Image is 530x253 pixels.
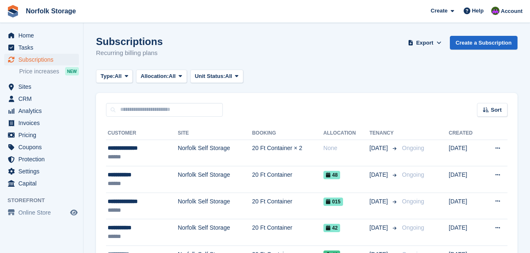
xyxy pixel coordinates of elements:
[18,93,68,105] span: CRM
[402,198,424,205] span: Ongoing
[252,193,323,219] td: 20 Ft Container
[449,193,482,219] td: [DATE]
[4,117,79,129] a: menu
[4,178,79,189] a: menu
[141,72,169,80] span: Allocation:
[4,42,79,53] a: menu
[65,67,79,75] div: NEW
[178,166,252,193] td: Norfolk Self Storage
[252,127,323,140] th: Booking
[472,7,484,15] span: Help
[96,70,133,83] button: Type: All
[4,153,79,165] a: menu
[18,207,68,218] span: Online Store
[4,81,79,93] a: menu
[23,4,79,18] a: Norfolk Storage
[101,72,115,80] span: Type:
[18,165,68,177] span: Settings
[323,171,340,179] span: 48
[190,70,243,83] button: Unit Status: All
[491,7,500,15] img: Tom Pearson
[18,81,68,93] span: Sites
[4,129,79,141] a: menu
[18,178,68,189] span: Capital
[369,127,399,140] th: Tenancy
[19,67,79,76] a: Price increases NEW
[369,170,389,179] span: [DATE]
[18,105,68,117] span: Analytics
[18,117,68,129] span: Invoices
[501,7,522,15] span: Account
[323,198,343,206] span: 015
[18,141,68,153] span: Coupons
[178,219,252,246] td: Norfolk Self Storage
[18,153,68,165] span: Protection
[449,219,482,246] td: [DATE]
[18,30,68,41] span: Home
[449,166,482,193] td: [DATE]
[169,72,176,80] span: All
[402,171,424,178] span: Ongoing
[18,54,68,65] span: Subscriptions
[369,144,389,153] span: [DATE]
[449,140,482,166] td: [DATE]
[369,223,389,232] span: [DATE]
[8,196,83,205] span: Storefront
[252,219,323,246] td: 20 Ft Container
[4,105,79,117] a: menu
[416,39,433,47] span: Export
[4,93,79,105] a: menu
[4,207,79,218] a: menu
[4,54,79,65] a: menu
[252,140,323,166] td: 20 Ft Container × 2
[178,127,252,140] th: Site
[252,166,323,193] td: 20 Ft Container
[69,208,79,218] a: Preview store
[4,141,79,153] a: menu
[323,127,369,140] th: Allocation
[106,127,178,140] th: Customer
[18,129,68,141] span: Pricing
[323,224,340,232] span: 42
[96,48,163,58] p: Recurring billing plans
[96,36,163,47] h1: Subscriptions
[18,42,68,53] span: Tasks
[369,197,389,206] span: [DATE]
[195,72,225,80] span: Unit Status:
[115,72,122,80] span: All
[402,145,424,151] span: Ongoing
[431,7,447,15] span: Create
[19,68,59,75] span: Price increases
[449,127,482,140] th: Created
[225,72,232,80] span: All
[4,165,79,177] a: menu
[450,36,517,50] a: Create a Subscription
[402,224,424,231] span: Ongoing
[7,5,19,18] img: stora-icon-8386f47178a22dfd0bd8f6a31ec36ba5ce8667c1dd55bd0f319d3a0aa187defe.svg
[323,144,369,153] div: None
[491,106,502,114] span: Sort
[136,70,187,83] button: Allocation: All
[4,30,79,41] a: menu
[406,36,443,50] button: Export
[178,140,252,166] td: Norfolk Self Storage
[178,193,252,219] td: Norfolk Self Storage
